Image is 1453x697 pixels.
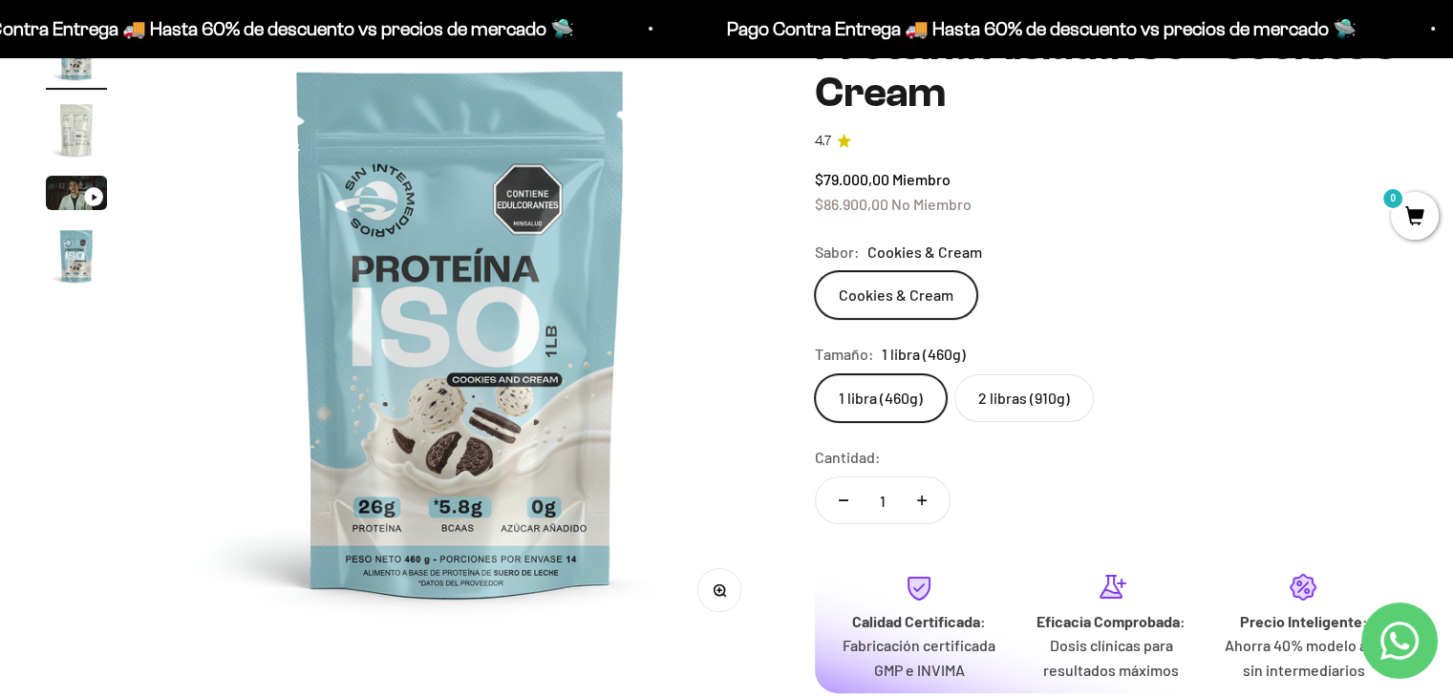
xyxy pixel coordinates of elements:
[852,612,986,630] strong: Calidad Certificada:
[815,240,860,264] legend: Sabor:
[838,633,999,682] p: Fabricación certificada GMP e INVIMA
[892,170,951,188] span: Miembro
[894,477,950,523] button: Aumentar cantidad
[815,445,881,470] label: Cantidad:
[815,131,1407,152] a: 4.74.7 de 5.0 estrellas
[1391,207,1439,228] a: 0
[891,195,972,213] span: No Miembro
[153,23,769,639] img: Proteína Aislada ISO - Cookies & Cream
[815,342,874,367] legend: Tamaño:
[815,131,831,152] span: 4.7
[816,477,871,523] button: Reducir cantidad
[1381,187,1404,210] mark: 0
[46,176,107,216] button: Ir al artículo 3
[815,195,888,213] span: $86.900,00
[867,240,982,264] span: Cookies & Cream
[819,13,1448,44] p: Pago Contra Entrega 🚚 Hasta 60% de descuento vs precios de mercado 🛸
[815,23,1407,116] h1: Proteína Aislada ISO - Cookies & Cream
[1036,612,1186,630] strong: Eficacia Comprobada:
[46,225,107,286] img: Proteína Aislada ISO - Cookies & Cream
[815,170,889,188] span: $79.000,00
[882,342,966,367] span: 1 libra (460g)
[46,99,107,166] button: Ir al artículo 2
[1223,633,1384,682] p: Ahorra 40% modelo ágil sin intermediarios
[1031,633,1192,682] p: Dosis clínicas para resultados máximos
[36,13,666,44] p: Pago Contra Entrega 🚚 Hasta 60% de descuento vs precios de mercado 🛸
[1239,612,1367,630] strong: Precio Inteligente:
[46,99,107,160] img: Proteína Aislada ISO - Cookies & Cream
[46,225,107,292] button: Ir al artículo 4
